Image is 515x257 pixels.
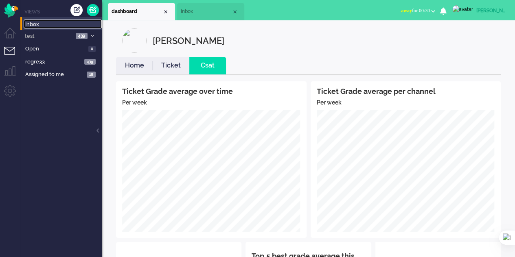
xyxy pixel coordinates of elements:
[4,85,22,103] li: Admin menu
[153,28,224,53] div: [PERSON_NAME]
[181,8,232,15] span: Inbox
[24,8,102,15] li: Views
[401,8,412,13] span: away
[189,61,226,70] a: Csat
[317,87,495,96] h4: Ticket Grade average per channel
[70,4,83,16] div: Create ticket
[177,3,244,20] li: View
[87,72,96,78] span: 18
[122,87,300,96] h4: Ticket Grade average over time
[476,7,507,15] div: [PERSON_NAME]
[189,57,226,74] li: Csat
[122,28,147,53] img: profilePicture
[401,8,430,13] span: for 00:30
[76,33,88,39] span: 439
[112,8,162,15] span: dashboard
[108,3,175,20] li: Dashboard
[162,9,169,15] div: Close tab
[84,59,96,65] span: 439
[24,44,102,53] a: Open 0
[396,5,440,17] button: awayfor 00:30
[24,57,102,66] a: regre33 439
[88,46,96,52] span: 0
[452,5,473,13] img: avatar
[24,33,73,40] span: test
[24,70,102,78] a: Assigned to me 18
[4,28,22,46] li: Dashboard menu
[317,100,495,106] h5: Per week
[25,45,86,53] span: Open
[451,5,507,13] a: [PERSON_NAME]
[4,66,22,84] li: Supervisor menu
[232,9,238,15] div: Close tab
[25,58,82,66] span: regre33
[116,61,153,70] a: Home
[4,47,22,65] li: Tickets menu
[153,61,189,70] a: Ticket
[153,57,189,74] li: Ticket
[4,3,18,17] img: flow_omnibird.svg
[396,2,440,20] li: awayfor 00:30
[25,71,84,78] span: Assigned to me
[122,100,300,106] h5: Per week
[4,5,18,11] a: Omnidesk
[87,4,99,16] a: Quick Ticket
[24,20,102,28] a: Inbox
[25,21,102,28] span: Inbox
[116,57,153,74] li: Home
